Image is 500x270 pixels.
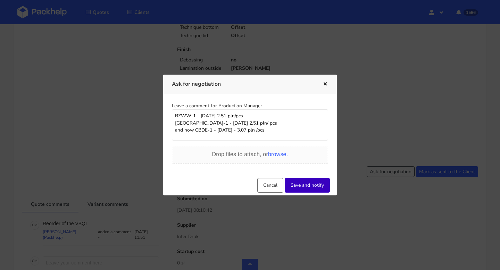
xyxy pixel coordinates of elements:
button: Cancel [257,178,283,193]
h3: Ask for negotiation [172,79,312,89]
button: Save and notify [285,178,330,193]
div: Leave a comment for Production Manager [172,102,328,109]
span: Drop files to attach, or [212,151,288,157]
span: browse. [268,151,288,157]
